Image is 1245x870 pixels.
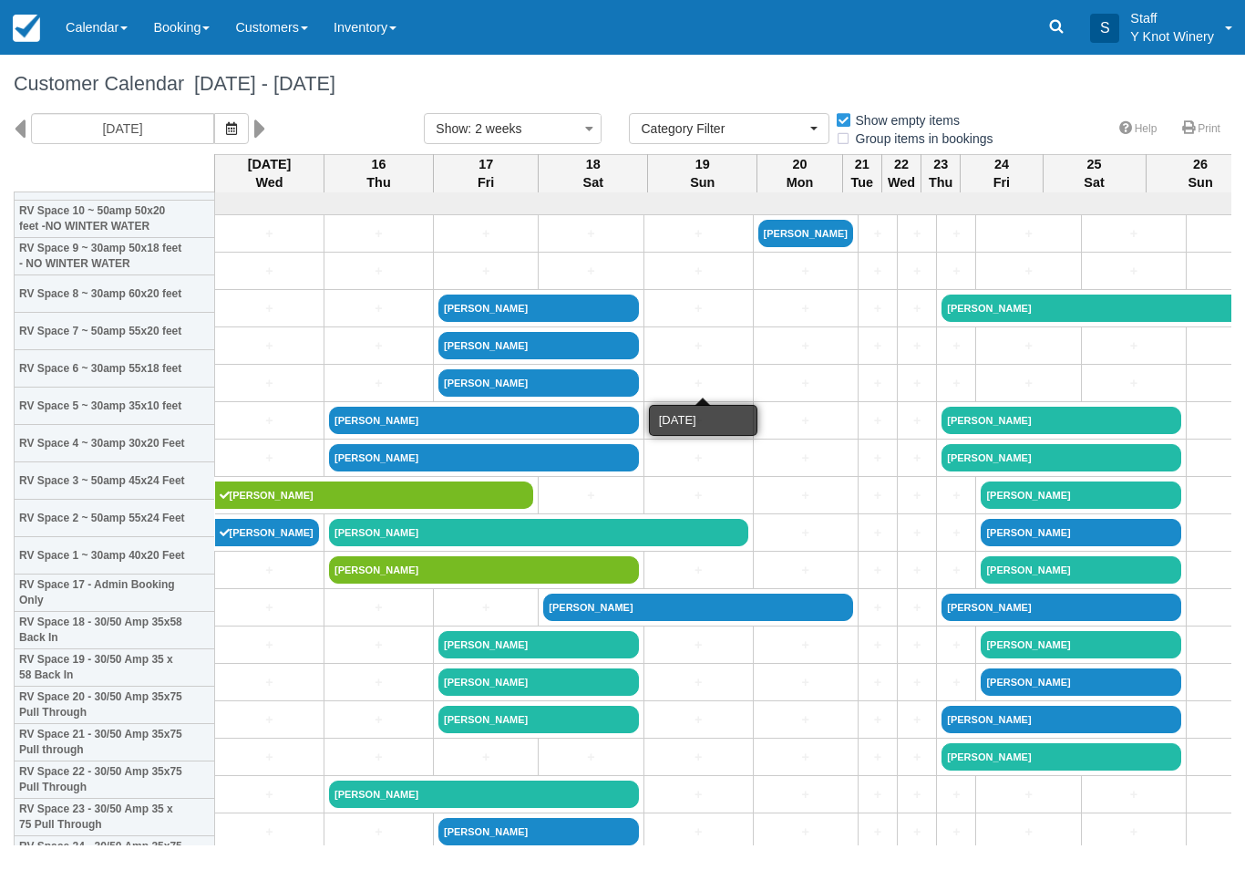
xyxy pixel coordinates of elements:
a: + [863,673,892,692]
a: + [220,785,319,804]
a: + [220,598,319,617]
a: [PERSON_NAME] [438,332,639,359]
h1: Customer Calendar [14,73,1231,95]
a: + [438,598,533,617]
a: + [1086,785,1181,804]
a: + [543,262,638,281]
a: + [649,449,748,468]
a: + [543,224,638,243]
a: + [902,748,931,767]
a: + [1086,337,1181,356]
a: + [329,636,428,655]
a: [PERSON_NAME] [941,444,1181,471]
a: + [863,710,892,730]
th: 25 Sat [1043,154,1146,192]
a: + [1086,262,1181,281]
a: + [981,785,1075,804]
a: + [1086,374,1181,393]
a: + [329,673,428,692]
a: + [902,785,931,804]
a: + [863,823,892,842]
a: + [758,636,853,655]
a: + [649,561,748,580]
a: Print [1171,116,1231,142]
a: + [329,748,428,767]
a: + [902,262,931,281]
a: + [863,486,892,505]
th: 18 Sat [539,154,648,192]
a: + [220,449,319,468]
a: + [220,823,319,842]
a: [PERSON_NAME] [438,706,639,733]
a: + [758,449,853,468]
a: [PERSON_NAME] [981,631,1181,658]
button: Show: 2 weeks [424,113,602,144]
a: + [902,598,931,617]
img: checkfront-main-nav-mini-logo.png [13,15,40,42]
a: + [941,523,971,543]
a: + [649,636,748,655]
a: [PERSON_NAME] [981,556,1181,584]
a: + [902,823,931,842]
label: Show empty items [835,107,972,134]
button: Category Filter [629,113,829,144]
a: + [902,710,931,730]
th: RV Space 4 ~ 30amp 30x20 Feet [15,425,215,462]
a: + [220,710,319,730]
th: RV Space 19 - 30/50 Amp 35 x 58 Back In [15,649,215,687]
th: RV Space 22 - 30/50 Amp 35x75 Pull Through [15,761,215,799]
th: RV Space 5 ~ 30amp 35x10 feet [15,388,215,425]
a: + [758,337,853,356]
a: + [863,299,892,318]
a: + [902,224,931,243]
a: + [220,299,319,318]
a: [PERSON_NAME] [438,818,639,845]
a: + [649,337,748,356]
a: [PERSON_NAME] [329,781,639,808]
a: + [758,262,853,281]
a: + [220,374,319,393]
a: + [649,224,748,243]
a: + [941,823,971,842]
th: RV Space 18 - 30/50 Amp 35x58 Back In [15,612,215,649]
a: + [863,561,892,580]
a: + [863,636,892,655]
a: + [758,523,853,543]
a: [PERSON_NAME] [941,743,1181,771]
a: + [941,673,971,692]
th: RV Space 3 ~ 50amp 45x24 Feet [15,462,215,500]
a: + [649,823,748,842]
th: RV Space 1 ~ 30amp 40x20 Feet [15,537,215,575]
th: 19 Sun [648,154,757,192]
p: Y Knot Winery [1130,27,1214,46]
span: [DATE] - [DATE] [184,72,335,95]
th: [DATE] Wed [215,154,324,192]
a: + [329,224,428,243]
th: 22 Wed [881,154,921,192]
a: + [863,523,892,543]
a: + [902,374,931,393]
a: + [438,748,533,767]
a: Help [1108,116,1168,142]
a: + [220,748,319,767]
a: + [329,337,428,356]
span: Group items in bookings [835,131,1008,144]
a: + [329,823,428,842]
label: Group items in bookings [835,125,1005,152]
th: 16 Thu [324,154,434,192]
a: [PERSON_NAME] [941,407,1181,434]
a: [PERSON_NAME] [981,668,1181,696]
a: + [758,411,853,430]
a: [PERSON_NAME] [329,519,748,546]
a: [PERSON_NAME] [329,407,639,434]
a: [PERSON_NAME] [981,519,1181,546]
a: [PERSON_NAME] [438,631,639,658]
th: RV Space 2 ~ 50amp 55x24 Feet [15,500,215,537]
a: + [981,262,1075,281]
p: Staff [1130,9,1214,27]
a: + [758,710,853,730]
a: + [941,785,971,804]
a: + [902,337,931,356]
a: + [758,299,853,318]
a: + [941,561,971,580]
